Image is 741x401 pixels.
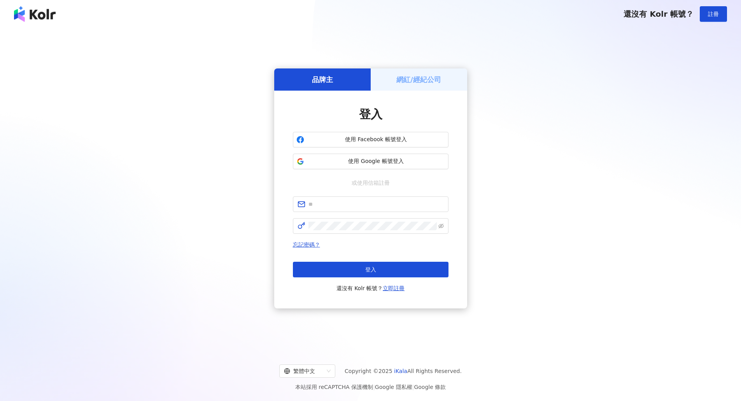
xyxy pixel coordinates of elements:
[375,384,412,390] a: Google 隱私權
[346,179,395,187] span: 或使用信箱註冊
[624,9,694,19] span: 還沒有 Kolr 帳號？
[14,6,56,22] img: logo
[373,384,375,390] span: |
[293,154,448,169] button: 使用 Google 帳號登入
[412,384,414,390] span: |
[359,107,382,121] span: 登入
[293,262,448,277] button: 登入
[284,365,324,377] div: 繁體中文
[438,223,444,229] span: eye-invisible
[414,384,446,390] a: Google 條款
[396,75,441,84] h5: 網紅/經紀公司
[307,158,445,165] span: 使用 Google 帳號登入
[307,136,445,144] span: 使用 Facebook 帳號登入
[365,266,376,273] span: 登入
[383,285,405,291] a: 立即註冊
[293,132,448,147] button: 使用 Facebook 帳號登入
[394,368,407,374] a: iKala
[336,284,405,293] span: 還沒有 Kolr 帳號？
[312,75,333,84] h5: 品牌主
[295,382,446,392] span: 本站採用 reCAPTCHA 保護機制
[293,242,320,248] a: 忘記密碼？
[700,6,727,22] button: 註冊
[708,11,719,17] span: 註冊
[345,366,462,376] span: Copyright © 2025 All Rights Reserved.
